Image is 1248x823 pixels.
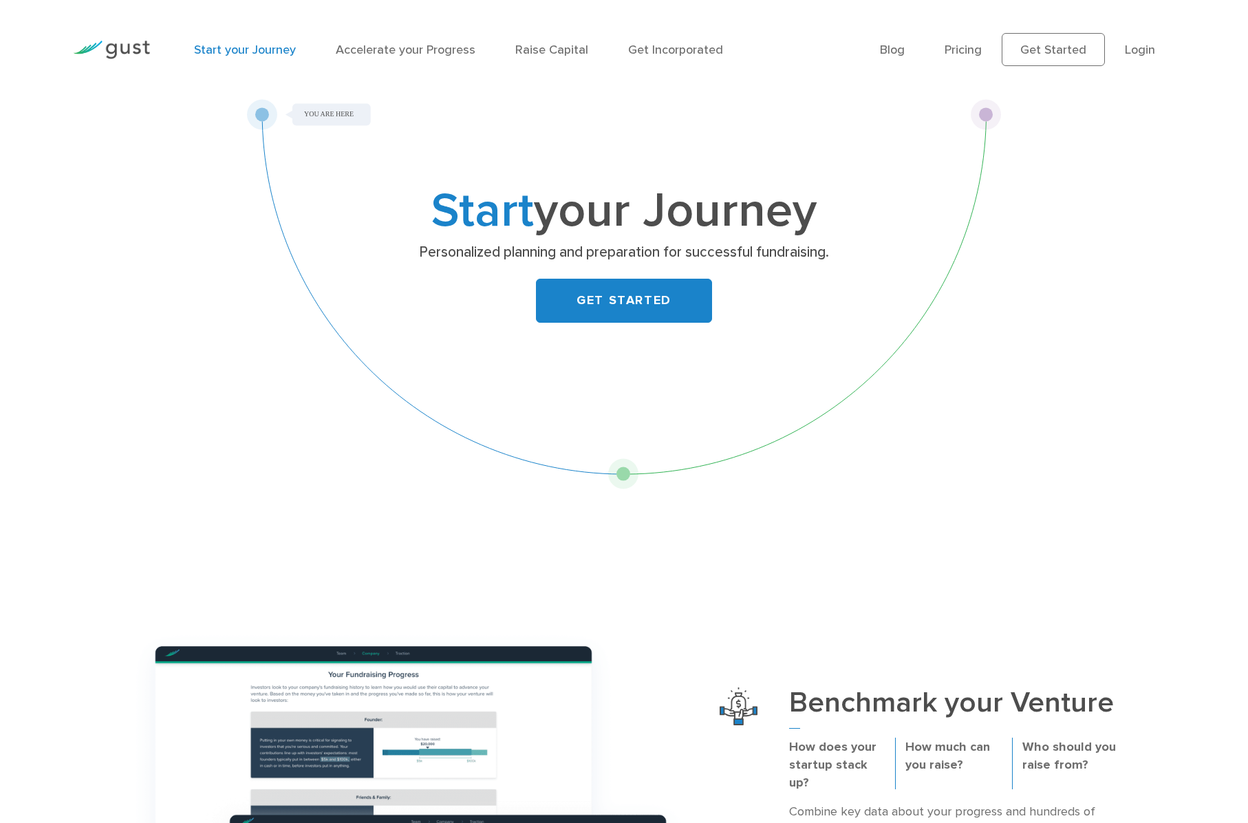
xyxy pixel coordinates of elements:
a: Raise Capital [515,43,588,57]
a: Pricing [945,43,982,57]
a: Get Incorporated [628,43,723,57]
a: Start your Journey [194,43,296,57]
a: GET STARTED [536,279,712,323]
p: Who should you raise from? [1022,738,1118,774]
h3: Benchmark your Venture [789,687,1118,729]
p: Personalized planning and preparation for successful fundraising. [358,243,891,262]
a: Login [1125,43,1155,57]
span: Start [431,182,534,239]
a: Get Started [1002,33,1105,66]
p: How does your startup stack up? [789,738,885,792]
a: Blog [880,43,905,57]
img: Gust Logo [73,41,150,59]
p: How much can you raise? [905,738,1001,774]
a: Accelerate your Progress [336,43,475,57]
img: Benchmark Your Venture [720,687,757,725]
h1: your Journey [352,189,896,233]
